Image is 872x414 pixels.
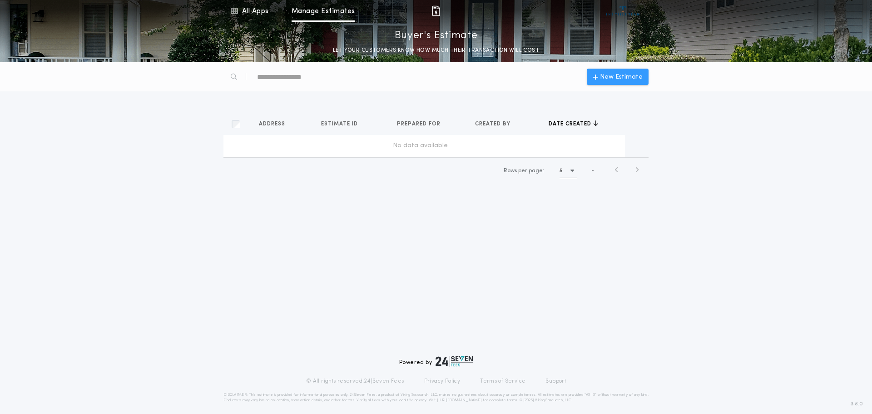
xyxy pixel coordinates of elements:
h1: 5 [560,166,563,175]
p: © All rights reserved. 24|Seven Fees [306,378,404,385]
a: [URL][DOMAIN_NAME] [437,399,482,402]
p: Buyer's Estimate [395,29,478,43]
span: Address [259,120,287,128]
div: Powered by [399,356,473,367]
span: Estimate ID [321,120,360,128]
span: - [591,167,594,175]
button: 5 [560,164,577,178]
span: New Estimate [600,72,643,82]
a: Support [545,378,566,385]
span: Created by [475,120,512,128]
span: Date created [549,120,593,128]
p: LET YOUR CUSTOMERS KNOW HOW MUCH THEIR TRANSACTION WILL COST [324,46,548,55]
button: Created by [475,120,517,129]
img: logo [436,356,473,367]
img: vs-icon [606,6,640,15]
p: DISCLAIMER: This estimate is provided for informational purposes only. 24|Seven Fees, a product o... [223,392,649,403]
span: 3.8.0 [851,400,863,408]
div: No data available [227,141,614,150]
button: New Estimate [587,69,649,85]
a: Privacy Policy [424,378,461,385]
span: Rows per page: [504,168,544,174]
button: Estimate ID [321,120,365,129]
img: img [431,5,441,16]
a: Terms of Service [480,378,525,385]
span: Prepared for [397,120,442,128]
button: Date created [549,120,598,129]
button: Address [259,120,292,129]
